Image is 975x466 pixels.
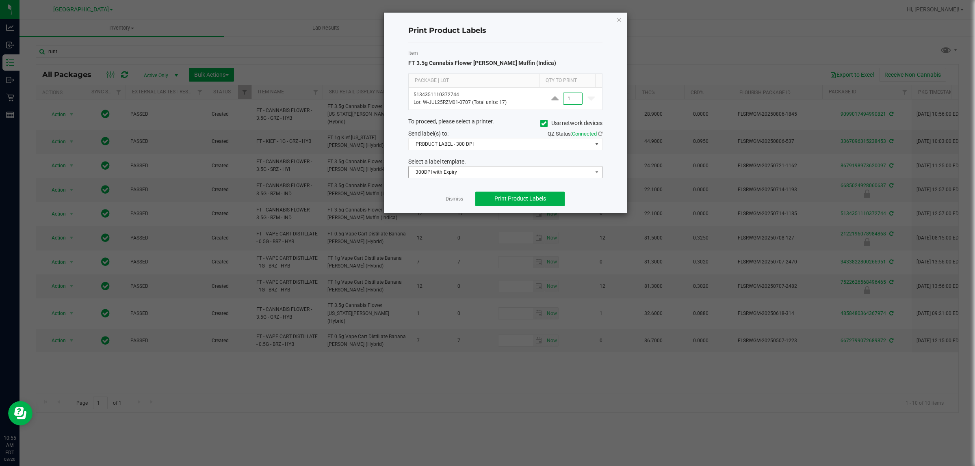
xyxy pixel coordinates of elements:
h4: Print Product Labels [408,26,602,36]
span: Connected [572,131,597,137]
span: 300DPI with Expiry [409,166,592,178]
th: Package | Lot [409,74,539,88]
label: Use network devices [540,119,602,127]
div: Select a label template. [402,157,609,166]
th: Qty to Print [539,74,595,88]
span: PRODUCT LABEL - 300 DPI [409,138,592,150]
div: To proceed, please select a printer. [402,117,609,129]
span: Send label(s) to: [408,130,448,137]
span: QZ Status: [548,131,602,137]
a: Dismiss [446,196,463,203]
iframe: Resource center [8,401,32,425]
button: Print Product Labels [475,192,565,206]
p: Lot: W-JUL25RZM01-0707 (Total units: 17) [414,99,539,106]
span: FT 3.5g Cannabis Flower [PERSON_NAME] Muffin (Indica) [408,60,556,66]
p: 5134351110372744 [414,91,539,99]
label: Item [408,50,602,57]
span: Print Product Labels [494,195,546,202]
